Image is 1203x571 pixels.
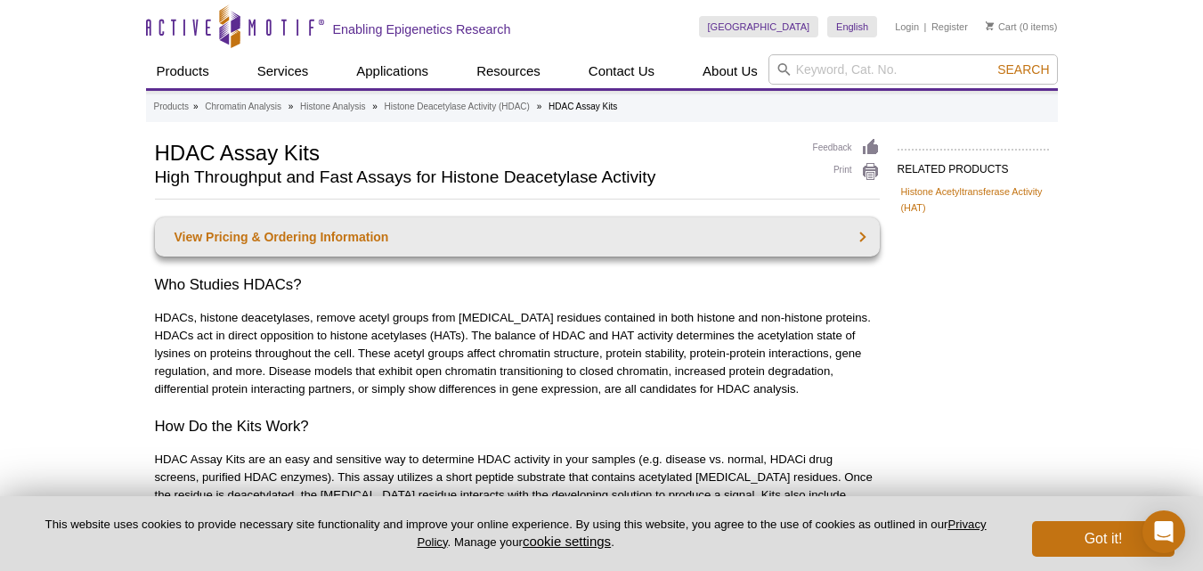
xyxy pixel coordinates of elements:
h1: HDAC Assay Kits [155,138,795,165]
span: Search [997,62,1049,77]
h2: Enabling Epigenetics Research [333,21,511,37]
a: Feedback [813,138,880,158]
li: HDAC Assay Kits [549,102,617,111]
a: Services [247,54,320,88]
p: This website uses cookies to provide necessary site functionality and improve your online experie... [28,517,1003,551]
a: Products [154,99,189,115]
a: About Us [692,54,768,88]
a: Cart [986,20,1017,33]
button: Search [992,61,1054,77]
button: cookie settings [523,534,611,549]
a: Products [146,54,220,88]
a: Register [931,20,968,33]
input: Keyword, Cat. No. [768,54,1058,85]
a: View Pricing & Ordering Information [155,217,880,257]
button: Got it! [1032,521,1175,557]
li: » [193,102,199,111]
h2: High Throughput and Fast Assays for Histone Deacetylase Activity [155,169,795,185]
a: Login [895,20,919,33]
li: » [372,102,378,111]
p: HDAC Assay Kits are an easy and sensitive way to determine HDAC activity in your samples (e.g. di... [155,451,880,540]
a: [GEOGRAPHIC_DATA] [699,16,819,37]
a: Applications [345,54,439,88]
a: Histone Acetyltransferase Activity (HAT) [901,184,1045,216]
li: » [289,102,294,111]
li: | [924,16,927,37]
a: English [827,16,877,37]
li: (0 items) [986,16,1058,37]
a: Privacy Policy [417,518,986,548]
h2: Who Studies HDACs? [155,274,880,296]
img: Your Cart [986,21,994,30]
a: Resources [466,54,551,88]
a: Histone Deacetylase Activity (HDAC) [385,99,530,115]
a: Print [813,162,880,182]
p: HDACs, histone deacetylases, remove acetyl groups from [MEDICAL_DATA] residues contained in both ... [155,309,880,398]
h2: How Do the Kits Work? [155,416,880,437]
div: Open Intercom Messenger [1142,510,1185,553]
a: Contact Us [578,54,665,88]
a: Histone Analysis [300,99,365,115]
li: » [537,102,542,111]
h2: RELATED PRODUCTS [898,149,1049,181]
a: Chromatin Analysis [205,99,281,115]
